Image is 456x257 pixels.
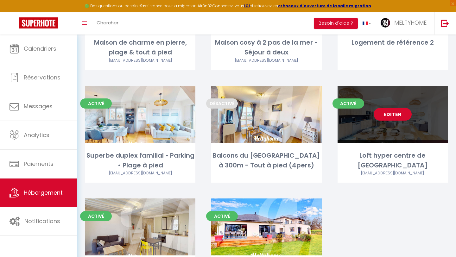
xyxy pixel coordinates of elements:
div: Airbnb [85,170,195,176]
div: Loft hyper centre de [GEOGRAPHIC_DATA] [338,151,448,171]
div: Balcons du [GEOGRAPHIC_DATA] à 300m - Tout à pied (4pers) [211,151,321,171]
img: logout [441,19,449,27]
a: ICI [244,3,250,9]
div: Airbnb [338,170,448,176]
span: Calendriers [24,45,56,53]
div: Maison cosy à 2 pas de la mer - Séjour à deux [211,38,321,58]
span: Hébergement [24,189,63,197]
div: Logement de référence 2 [338,38,448,47]
span: Activé [206,211,238,221]
img: Super Booking [19,17,58,28]
a: créneaux d'ouverture de la salle migration [278,3,371,9]
img: ... [381,18,390,28]
span: Réservations [24,73,60,81]
span: Analytics [24,131,49,139]
span: Activé [332,98,364,109]
a: Editer [374,108,412,121]
button: Besoin d'aide ? [314,18,358,29]
span: Activé [80,98,112,109]
span: Notifications [24,217,60,225]
a: Chercher [92,12,123,34]
span: Paiements [24,160,54,168]
button: Ouvrir le widget de chat LiveChat [5,3,24,22]
span: Activé [80,211,112,221]
span: Messages [24,102,53,110]
div: Airbnb [211,58,321,64]
div: Airbnb [85,58,195,64]
span: MELTYHOME [394,19,427,27]
span: Chercher [97,19,118,26]
div: Superbe duplex familial • Parking • Plage à pied [85,151,195,171]
div: Maison de charme en pierre, plage & tout à pied [85,38,195,58]
a: ... MELTYHOME [376,12,434,34]
span: Désactivé [206,98,238,109]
